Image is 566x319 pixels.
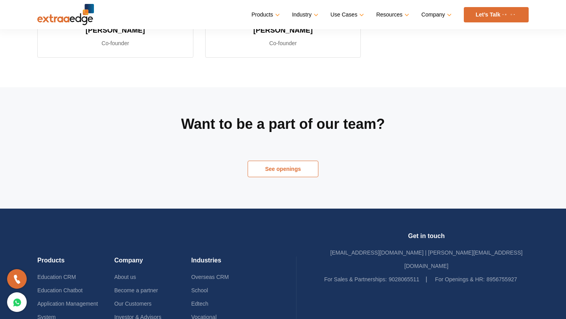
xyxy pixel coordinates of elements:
a: Education Chatbot [37,287,83,293]
a: Become a partner [114,287,158,293]
label: For Openings & HR: [435,273,485,286]
a: Our Customers [114,301,152,307]
label: For Sales & Partnerships: [324,273,387,286]
a: School [191,287,208,293]
a: See openings [248,161,318,177]
a: 8956755927 [487,276,517,282]
a: Company [421,9,450,20]
a: 9028065511 [389,276,419,282]
h4: Products [37,257,114,270]
a: Overseas CRM [191,274,229,280]
a: Edtech [191,301,208,307]
h3: [PERSON_NAME] [215,23,351,37]
a: Products [252,9,278,20]
a: Education CRM [37,274,76,280]
a: Industry [292,9,317,20]
p: Co-founder [47,38,184,48]
a: Resources [376,9,408,20]
h3: [PERSON_NAME] [47,23,184,37]
h4: Get in touch [324,232,529,246]
h2: Want to be a part of our team? [165,115,401,134]
a: About us [114,274,136,280]
a: Use Cases [331,9,362,20]
a: Let’s Talk [464,7,529,22]
a: [EMAIL_ADDRESS][DOMAIN_NAME] | [PERSON_NAME][EMAIL_ADDRESS][DOMAIN_NAME] [330,249,522,269]
h4: Company [114,257,191,270]
h4: Industries [191,257,268,270]
p: Co-founder [215,38,351,48]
